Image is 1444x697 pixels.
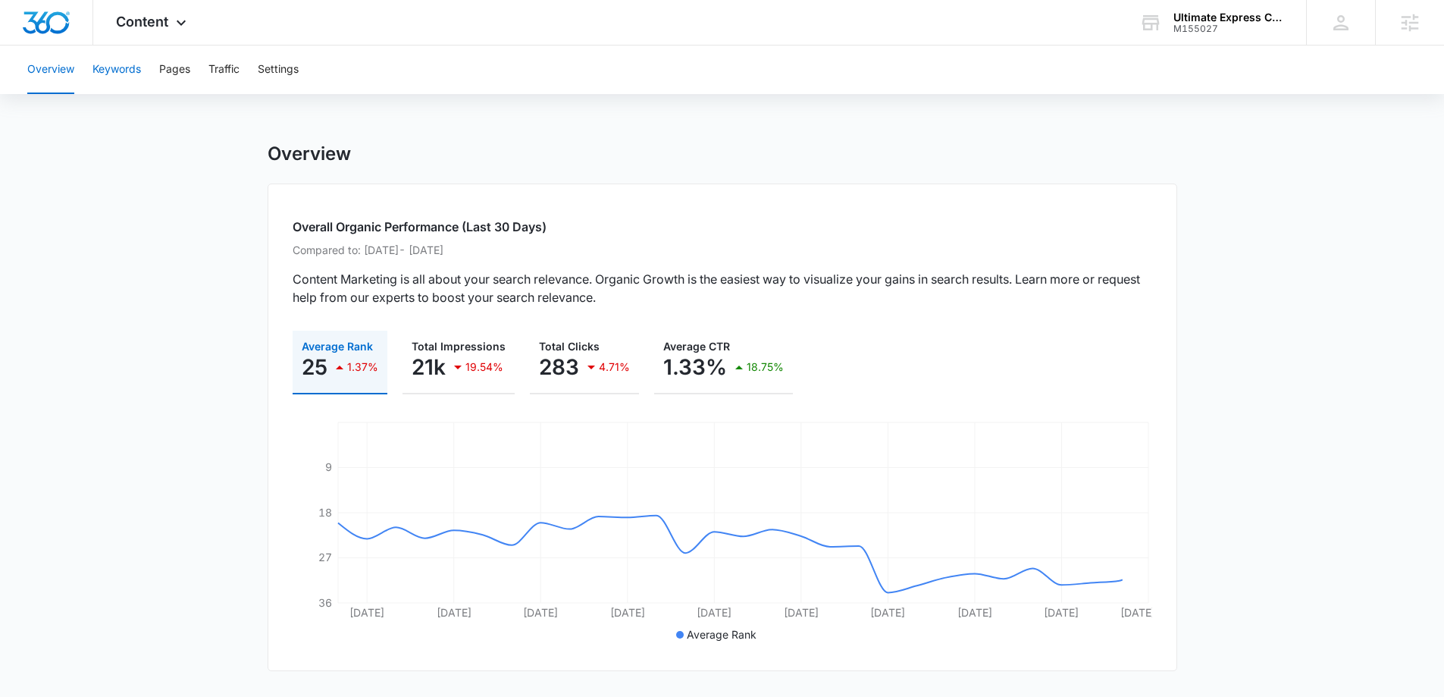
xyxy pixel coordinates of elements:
p: 19.54% [465,362,503,372]
tspan: 18 [318,506,332,519]
tspan: [DATE] [1120,606,1154,619]
div: account id [1173,24,1284,34]
p: 21k [412,355,446,379]
button: Pages [159,46,190,94]
tspan: [DATE] [609,606,644,619]
tspan: 9 [325,460,332,473]
p: 283 [539,355,579,379]
tspan: [DATE] [697,606,731,619]
p: 18.75% [747,362,784,372]
div: account name [1173,11,1284,24]
p: Content Marketing is all about your search relevance. Organic Growth is the easiest way to visual... [293,270,1152,306]
p: 1.37% [347,362,378,372]
h2: Overall Organic Performance (Last 30 Days) [293,218,1152,236]
tspan: 36 [318,596,332,609]
tspan: [DATE] [870,606,905,619]
button: Overview [27,46,74,94]
tspan: 27 [318,551,332,564]
span: Average Rank [302,340,373,353]
span: Average Rank [687,628,756,641]
tspan: [DATE] [349,606,384,619]
tspan: [DATE] [1044,606,1079,619]
span: Content [116,14,168,30]
button: Settings [258,46,299,94]
button: Traffic [208,46,240,94]
p: 1.33% [663,355,727,379]
button: Keywords [92,46,141,94]
h1: Overview [268,143,351,165]
tspan: [DATE] [523,606,558,619]
tspan: [DATE] [957,606,991,619]
span: Total Clicks [539,340,600,353]
tspan: [DATE] [783,606,818,619]
span: Average CTR [663,340,730,353]
p: 4.71% [599,362,630,372]
span: Total Impressions [412,340,506,353]
tspan: [DATE] [436,606,471,619]
p: 25 [302,355,327,379]
p: Compared to: [DATE] - [DATE] [293,242,1152,258]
